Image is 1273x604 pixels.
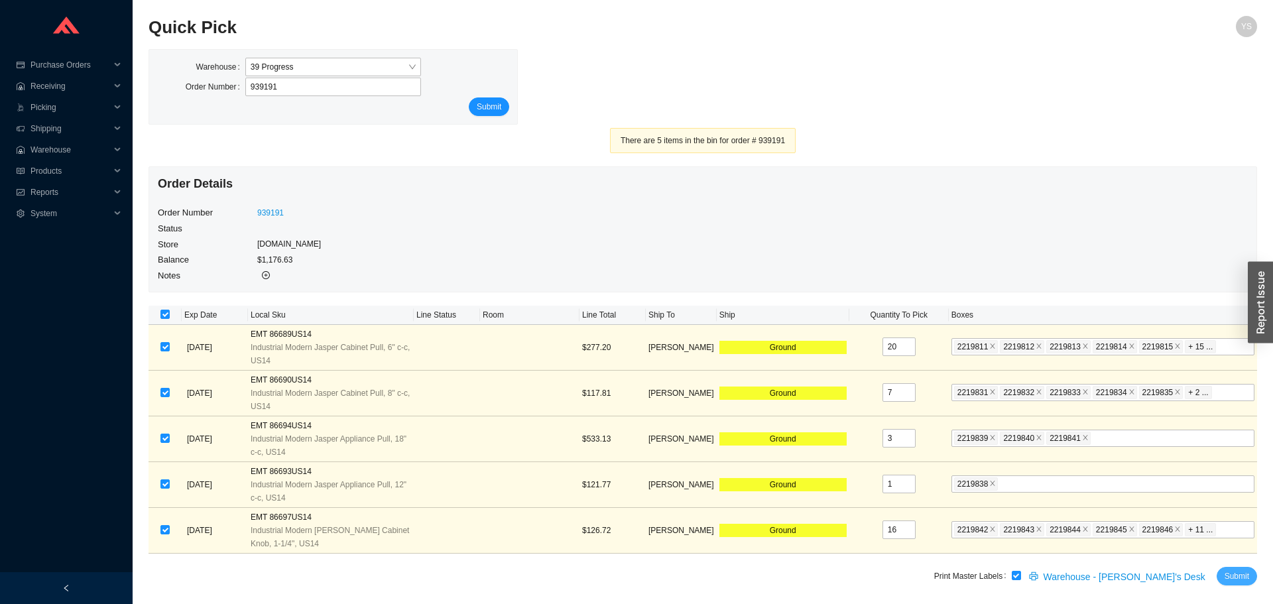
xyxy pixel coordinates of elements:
span: setting [16,210,25,217]
span: YS [1241,16,1252,37]
label: Warehouse [196,58,245,76]
th: Ship [717,306,849,325]
span: close [989,480,996,488]
td: [PERSON_NAME] [646,416,717,462]
td: Balance [157,252,257,268]
span: close [989,343,996,351]
span: close [989,434,996,442]
td: [PERSON_NAME] [646,371,717,416]
span: Purchase Orders [30,54,110,76]
td: $126.72 [579,508,646,554]
span: 2219835 [1142,387,1174,398]
span: 2219814 [1096,341,1127,353]
span: 2219832 [1000,386,1044,399]
span: 2219832 [1003,387,1034,398]
span: close [1082,343,1089,351]
span: 2219839 [954,432,999,445]
span: credit-card [16,61,25,69]
td: [PERSON_NAME] [646,325,717,371]
span: + 15 ... [1185,340,1216,353]
span: [DATE] [184,386,215,400]
span: 2219845 [1096,524,1127,536]
td: [PERSON_NAME] [646,508,717,554]
td: $117.81 [579,371,646,416]
td: $277.20 [579,325,646,371]
span: 2219834 [1096,387,1127,398]
span: close [1082,389,1089,396]
button: Submit [1217,567,1257,585]
th: Local Sku [248,306,414,325]
span: Industrial Modern Jasper Cabinet Pull, 8" c-c, US14 [251,387,411,413]
span: EMT 86690US14 [251,373,312,387]
label: Print Master Labels [934,567,1012,585]
span: close [1174,526,1181,534]
span: [DATE] [184,340,215,355]
span: Products [30,160,110,182]
span: + 2 ... [1185,386,1211,399]
span: printer [1029,572,1041,582]
td: Status [157,221,257,237]
span: Shipping [30,118,110,139]
th: Exp Date [182,306,248,325]
span: 2219811 [954,340,999,353]
td: Store [157,237,257,253]
span: 2219835 [1139,386,1183,399]
span: Submit [1225,570,1249,583]
button: Submit [469,97,509,116]
span: 2219814 [1093,340,1137,353]
span: left [62,584,70,592]
th: Line Total [579,306,646,325]
div: Ground [719,478,847,491]
span: Warehouse [30,139,110,160]
span: 2219834 [1093,386,1137,399]
span: fund [16,188,25,196]
span: plus-circle [262,271,270,279]
span: 2219840 [1000,432,1044,445]
span: Industrial Modern Jasper Cabinet Pull, 6" c-c, US14 [251,341,411,367]
span: close [1128,526,1135,534]
span: 2219838 [957,478,989,490]
td: $121.77 [579,462,646,508]
th: Quantity To Pick [849,306,949,325]
span: Receiving [30,76,110,97]
div: Ground [719,432,847,446]
span: 39 Progress [251,58,416,76]
th: Ship To [646,306,717,325]
button: printerWarehouse - [PERSON_NAME]'s Desk [1021,567,1217,585]
span: + 2 ... [1188,387,1208,398]
span: close [1082,526,1089,534]
td: [DOMAIN_NAME] [257,237,322,253]
td: Notes [157,268,257,284]
span: 2219811 [957,341,989,353]
span: 2219812 [1003,341,1034,353]
span: 2219833 [1046,386,1091,399]
span: Industrial Modern Jasper Appliance Pull, 18" c-c, US14 [251,432,411,459]
h2: Quick Pick [149,16,980,39]
div: Ground [719,387,847,400]
span: 2219812 [1000,340,1044,353]
span: 2219838 [954,477,999,491]
td: $533.13 [579,416,646,462]
td: $1,176.63 [257,252,322,268]
div: Ground [719,341,847,354]
span: 2219813 [1050,341,1081,353]
td: [PERSON_NAME] [646,462,717,508]
div: There are 5 items in the bin for order # 939191 [621,134,785,147]
span: 2219841 [1050,432,1081,444]
span: EMT 86689US14 [251,328,312,341]
span: 2219845 [1093,523,1137,536]
span: EMT 86693US14 [251,465,312,478]
span: + 15 ... [1188,341,1213,353]
span: [DATE] [184,523,215,538]
span: close [1036,343,1042,351]
span: System [30,203,110,224]
span: 2219843 [1000,523,1044,536]
span: 2219842 [957,524,989,536]
span: close [1036,389,1042,396]
th: Boxes [949,306,1257,325]
span: read [16,167,25,175]
div: Ground [719,524,847,537]
span: close [1036,526,1042,534]
span: close [1036,434,1042,442]
span: close [1128,343,1135,351]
